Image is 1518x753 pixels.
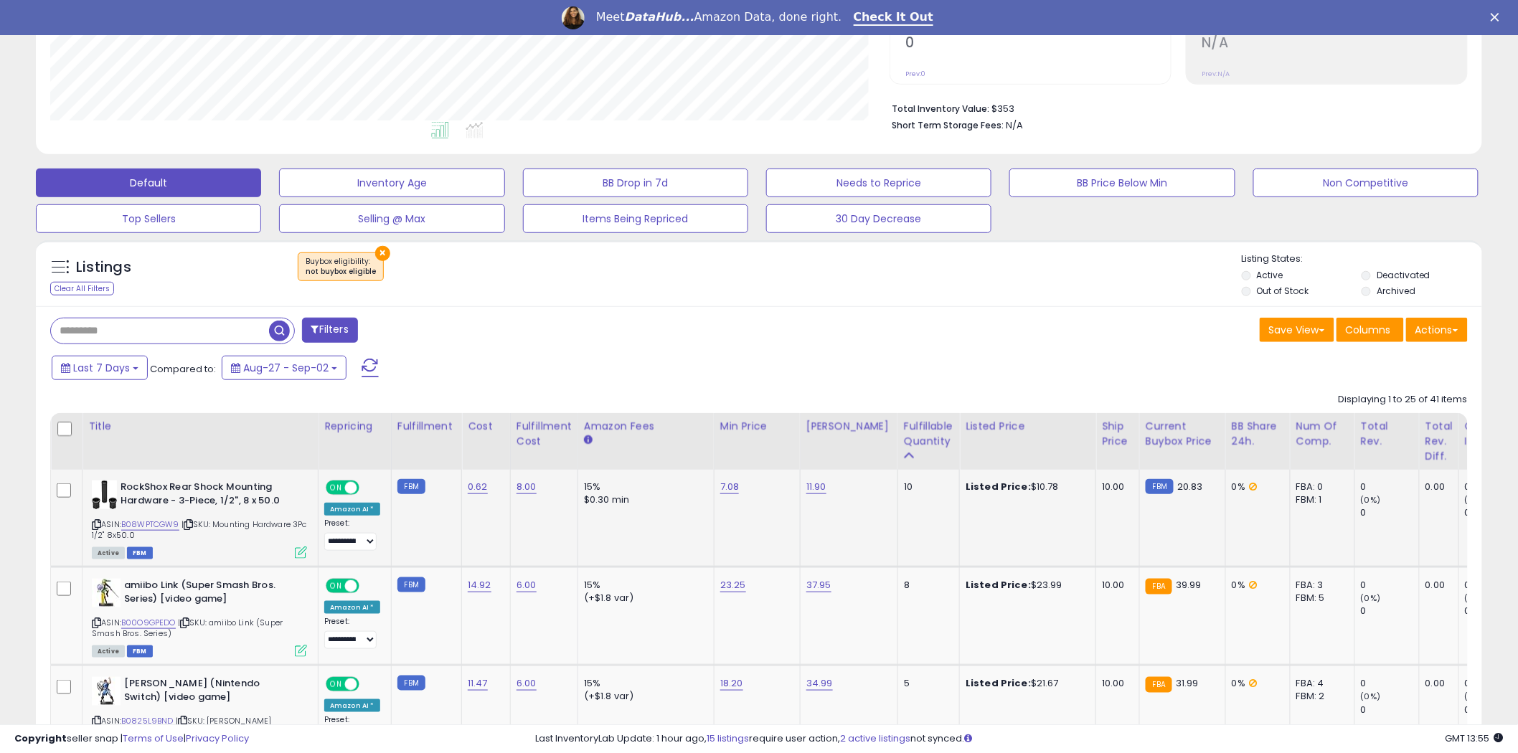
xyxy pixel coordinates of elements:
[73,361,130,375] span: Last 7 Days
[720,419,794,434] div: Min Price
[1361,691,1381,702] small: (0%)
[327,678,345,691] span: ON
[806,578,831,592] a: 37.95
[806,676,833,691] a: 34.99
[806,480,826,494] a: 11.90
[720,676,743,691] a: 18.20
[596,10,842,24] div: Meet Amazon Data, done right.
[124,677,298,707] b: [PERSON_NAME] (Nintendo Switch) [video game]
[1176,578,1202,592] span: 39.99
[892,119,1004,131] b: Short Term Storage Fees:
[1176,676,1199,690] span: 31.99
[123,731,184,745] a: Terms of Use
[707,731,750,745] a: 15 listings
[904,677,948,690] div: 5
[1296,419,1349,449] div: Num of Comp.
[904,579,948,592] div: 8
[357,678,380,691] span: OFF
[1361,494,1381,506] small: (0%)
[766,169,991,197] button: Needs to Reprice
[52,356,148,380] button: Last 7 Days
[1377,269,1430,281] label: Deactivated
[397,577,425,592] small: FBM
[1102,677,1128,690] div: 10.00
[584,480,703,493] div: 15%
[92,677,121,706] img: 41jt7jOoQlL._SL40_.jpg
[766,204,991,233] button: 30 Day Decrease
[1260,318,1334,342] button: Save View
[468,419,504,434] div: Cost
[720,578,746,592] a: 23.25
[1232,480,1279,493] div: 0%
[36,169,261,197] button: Default
[14,731,67,745] strong: Copyright
[243,361,329,375] span: Aug-27 - Sep-02
[584,434,593,447] small: Amazon Fees.
[517,578,537,592] a: 6.00
[966,480,1031,493] b: Listed Price:
[127,645,153,658] span: FBM
[279,204,504,233] button: Selling @ Max
[517,676,537,691] a: 6.00
[1202,70,1230,78] small: Prev: N/A
[92,617,283,638] span: | SKU: amiibo Link (Super Smash Bros. Series)
[324,503,380,516] div: Amazon AI *
[625,10,694,24] i: DataHub...
[92,645,125,658] span: All listings currently available for purchase on Amazon
[1336,318,1404,342] button: Columns
[1361,592,1381,604] small: (0%)
[1425,677,1448,690] div: 0.00
[1296,592,1344,605] div: FBM: 5
[1257,269,1283,281] label: Active
[1425,419,1453,464] div: Total Rev. Diff.
[88,419,312,434] div: Title
[1377,285,1415,297] label: Archived
[127,547,153,559] span: FBM
[121,518,179,531] a: B08WPTCGW9
[397,479,425,494] small: FBM
[327,580,345,592] span: ON
[357,482,380,494] span: OFF
[1102,419,1133,449] div: Ship Price
[584,579,703,592] div: 15%
[584,592,703,605] div: (+$1.8 var)
[357,580,380,592] span: OFF
[36,204,261,233] button: Top Sellers
[1202,34,1467,54] h2: N/A
[517,419,572,449] div: Fulfillment Cost
[1296,493,1344,506] div: FBM: 1
[1296,677,1344,690] div: FBA: 4
[584,493,703,506] div: $0.30 min
[584,677,703,690] div: 15%
[1361,480,1419,493] div: 0
[324,617,380,649] div: Preset:
[1296,480,1344,493] div: FBA: 0
[841,731,911,745] a: 2 active listings
[1232,419,1284,449] div: BB Share 24h.
[76,257,131,278] h5: Listings
[324,419,385,434] div: Repricing
[1346,323,1391,337] span: Columns
[121,617,176,629] a: B00O9GPEDO
[1425,579,1448,592] div: 0.00
[397,419,456,434] div: Fulfillment
[50,282,114,295] div: Clear All Filters
[966,677,1085,690] div: $21.67
[92,480,117,509] img: 41iSPEuEG0L._SL40_.jpg
[1232,677,1279,690] div: 0%
[1361,419,1413,449] div: Total Rev.
[892,99,1457,116] li: $353
[468,676,488,691] a: 11.47
[536,732,1504,746] div: Last InventoryLab Update: 1 hour ago, require user action, not synced.
[905,70,925,78] small: Prev: 0
[966,578,1031,592] b: Listed Price:
[1361,506,1419,519] div: 0
[1242,252,1482,266] p: Listing States:
[375,246,390,261] button: ×
[222,356,346,380] button: Aug-27 - Sep-02
[854,10,934,26] a: Check It Out
[1102,480,1128,493] div: 10.00
[150,362,216,376] span: Compared to:
[121,480,295,511] b: RockShox Rear Shock Mounting Hardware - 3-Piece, 1/2", 8 x 50.0
[1296,690,1344,703] div: FBM: 2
